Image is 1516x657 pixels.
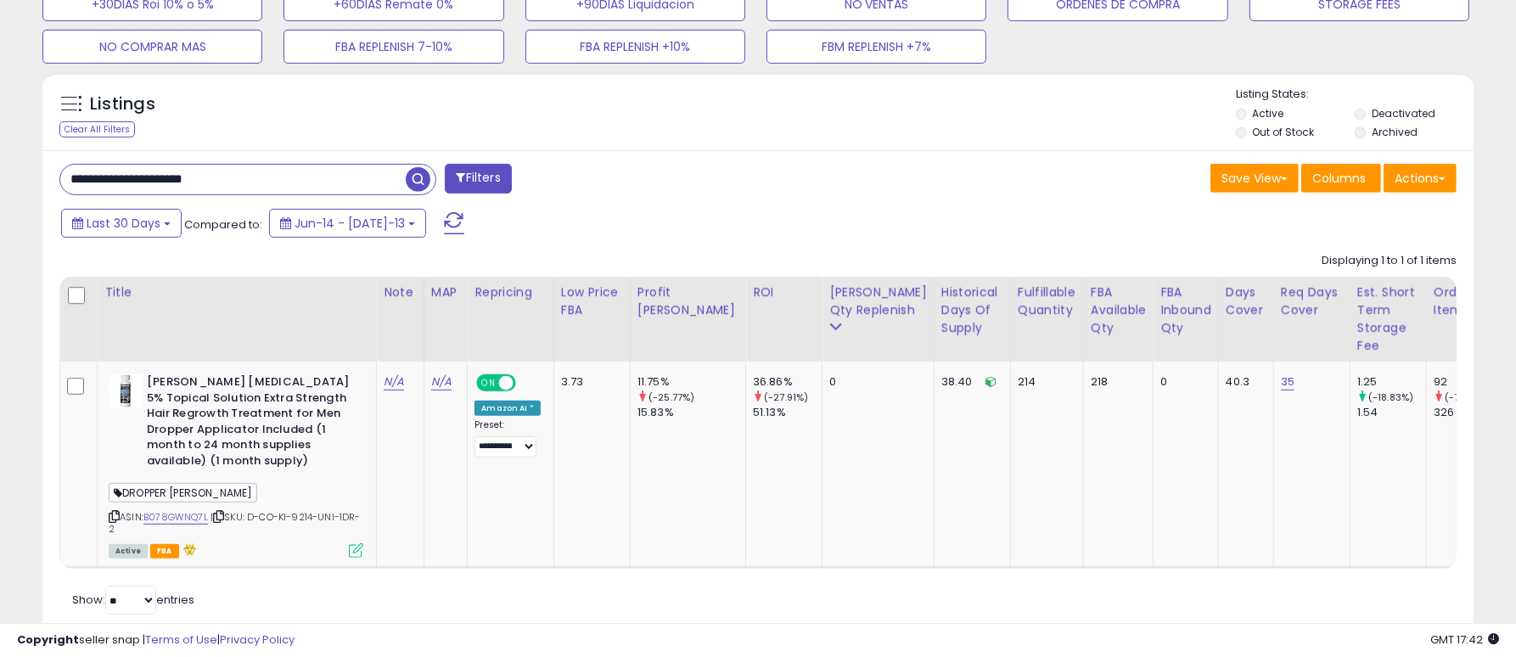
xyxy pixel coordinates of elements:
[514,376,541,390] span: OFF
[753,405,822,420] div: 51.13%
[829,374,921,390] div: 0
[753,284,815,301] div: ROI
[1372,125,1418,139] label: Archived
[1434,374,1502,390] div: 92
[72,592,194,608] span: Show: entries
[109,544,148,559] span: All listings currently available for purchase on Amazon
[1160,284,1211,337] div: FBA inbound Qty
[109,512,120,521] i: Click to copy
[179,543,197,555] i: hazardous material
[753,374,822,390] div: 36.86%
[1091,284,1146,337] div: FBA Available Qty
[109,510,361,536] span: | SKU: D-CO-KI-9214-UNI-1DR-2
[1091,374,1140,390] div: 218
[474,284,547,301] div: Repricing
[637,374,745,390] div: 11.75%
[1301,164,1381,193] button: Columns
[295,215,405,232] span: Jun-14 - [DATE]-13
[269,209,426,238] button: Jun-14 - [DATE]-13
[1253,106,1284,121] label: Active
[766,30,986,64] button: FBM REPLENISH +7%
[1384,164,1457,193] button: Actions
[87,215,160,232] span: Last 30 Days
[143,510,208,525] a: B078GWNQ7L
[764,390,808,404] small: (-27.91%)
[941,374,997,390] div: 38.40
[1357,284,1419,355] div: Est. Short Term Storage Fee
[1226,374,1261,390] div: 40.3
[431,284,460,301] div: MAP
[1210,164,1299,193] button: Save View
[109,374,143,408] img: 41YRpmOzK-L._SL40_.jpg
[1434,284,1496,319] div: Ordered Items
[90,93,155,116] h5: Listings
[445,164,511,194] button: Filters
[17,632,79,648] strong: Copyright
[637,284,738,319] div: Profit [PERSON_NAME]
[431,373,452,390] a: N/A
[1281,373,1294,390] a: 35
[1357,405,1426,420] div: 1.54
[42,30,262,64] button: NO COMPRAR MAS
[1236,87,1474,103] p: Listing States:
[941,284,1003,337] div: Historical Days Of Supply
[1312,170,1366,187] span: Columns
[1281,284,1343,319] div: Req Days Cover
[1018,374,1070,390] div: 214
[525,30,745,64] button: FBA REPLENISH +10%
[384,373,404,390] a: N/A
[147,374,353,473] b: [PERSON_NAME] [MEDICAL_DATA] 5% Topical Solution Extra Strength Hair Regrowth Treatment for Men D...
[1018,284,1076,319] div: Fulfillable Quantity
[17,632,295,649] div: seller snap | |
[150,544,179,559] span: FBA
[1372,106,1435,121] label: Deactivated
[561,284,623,319] div: Low Price FBA
[1160,374,1205,390] div: 0
[474,419,541,458] div: Preset:
[1445,390,1488,404] small: (-71.78%)
[1226,284,1266,319] div: Days Cover
[474,401,541,416] div: Amazon AI *
[829,284,927,319] div: [PERSON_NAME] Qty Replenish
[145,632,217,648] a: Terms of Use
[184,216,262,233] span: Compared to:
[284,30,503,64] button: FBA REPLENISH 7-10%
[104,284,369,301] div: Title
[109,374,363,556] div: ASIN:
[220,632,295,648] a: Privacy Policy
[1368,390,1413,404] small: (-18.83%)
[478,376,499,390] span: ON
[637,405,745,420] div: 15.83%
[109,483,257,503] span: DROPPER [PERSON_NAME]
[213,512,224,521] i: Click to copy
[823,277,935,362] th: Please note that this number is a calculation based on your required days of coverage and your ve...
[1253,125,1315,139] label: Out of Stock
[61,209,182,238] button: Last 30 Days
[1357,374,1426,390] div: 1.25
[561,374,617,390] div: 3.73
[1322,253,1457,269] div: Displaying 1 to 1 of 1 items
[59,121,135,138] div: Clear All Filters
[1430,632,1499,648] span: 2025-08-14 17:42 GMT
[384,284,417,301] div: Note
[1434,405,1502,420] div: 326
[649,390,694,404] small: (-25.77%)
